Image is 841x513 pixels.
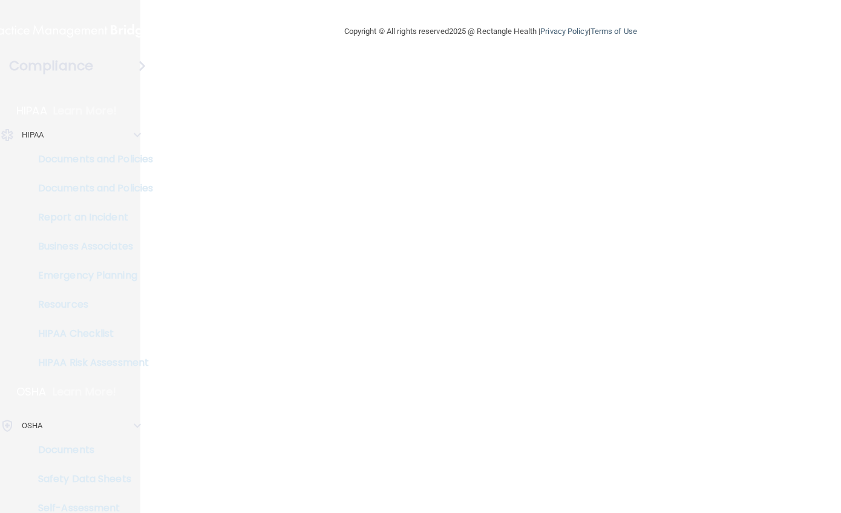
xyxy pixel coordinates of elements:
p: HIPAA [16,104,47,118]
p: Documents [8,444,173,456]
p: Resources [8,299,173,311]
p: Documents and Policies [8,153,173,165]
p: Learn More! [53,385,117,399]
a: Privacy Policy [540,27,588,36]
p: OSHA [16,385,47,399]
p: Emergency Planning [8,270,173,282]
a: Terms of Use [591,27,637,36]
p: Safety Data Sheets [8,473,173,485]
p: Report an Incident [8,211,173,223]
p: Learn More! [53,104,117,118]
p: Documents and Policies [8,182,173,194]
p: HIPAA Checklist [8,328,173,340]
p: OSHA [22,419,42,433]
p: HIPAA Risk Assessment [8,357,173,369]
p: Business Associates [8,240,173,253]
h4: Compliance [9,58,93,74]
div: Copyright © All rights reserved 2025 @ Rectangle Health | | [270,12,712,51]
p: HIPAA [22,128,44,142]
